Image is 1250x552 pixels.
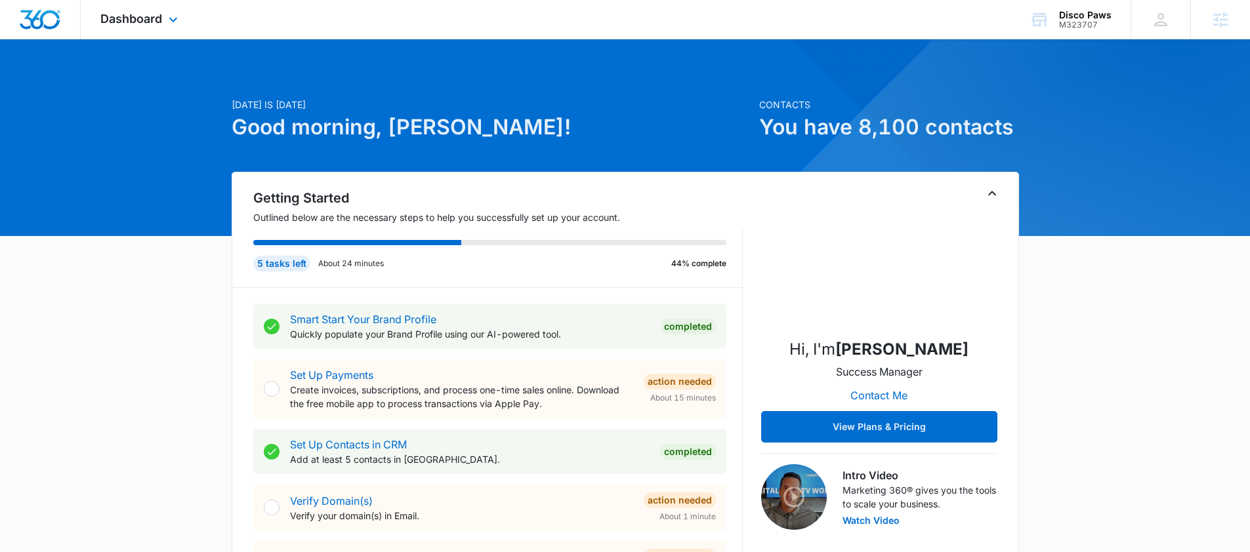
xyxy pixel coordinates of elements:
button: View Plans & Pricing [761,411,997,443]
img: Intro Video [761,464,827,530]
div: Completed [660,444,716,460]
p: Create invoices, subscriptions, and process one-time sales online. Download the free mobile app t... [290,383,633,410]
h1: Good morning, [PERSON_NAME]! [232,111,751,143]
div: account id [1059,20,1112,30]
a: Set Up Contacts in CRM [290,438,407,451]
p: 44% complete [671,258,726,269]
img: Cole Rouse [814,196,945,327]
p: Marketing 360® gives you the tools to scale your business. [843,483,997,511]
p: Quickly populate your Brand Profile using our AI-powered tool. [290,327,650,341]
div: Action Needed [644,374,716,389]
strong: [PERSON_NAME] [835,340,969,359]
a: Verify Domain(s) [290,494,373,507]
button: Contact Me [837,380,921,411]
p: Hi, I'm [789,338,969,361]
span: Dashboard [100,12,162,26]
p: Outlined below are the necessary steps to help you successfully set up your account. [253,210,743,224]
div: 5 tasks left [253,256,310,271]
p: About 24 minutes [318,258,384,269]
button: Watch Video [843,516,900,525]
div: account name [1059,10,1112,20]
h3: Intro Video [843,467,997,483]
div: Completed [660,319,716,334]
a: Smart Start Your Brand Profile [290,313,436,326]
p: Contacts [759,98,1019,111]
div: Action Needed [644,492,716,508]
span: About 15 minutes [650,392,716,404]
p: Add at least 5 contacts in [GEOGRAPHIC_DATA]. [290,452,650,466]
p: Success Manager [836,364,923,380]
h1: You have 8,100 contacts [759,111,1019,143]
p: Verify your domain(s) in Email. [290,509,633,522]
button: Toggle Collapse [984,186,1000,201]
span: About 1 minute [659,511,716,522]
h2: Getting Started [253,188,743,208]
p: [DATE] is [DATE] [232,98,751,111]
a: Set Up Payments [290,368,373,382]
